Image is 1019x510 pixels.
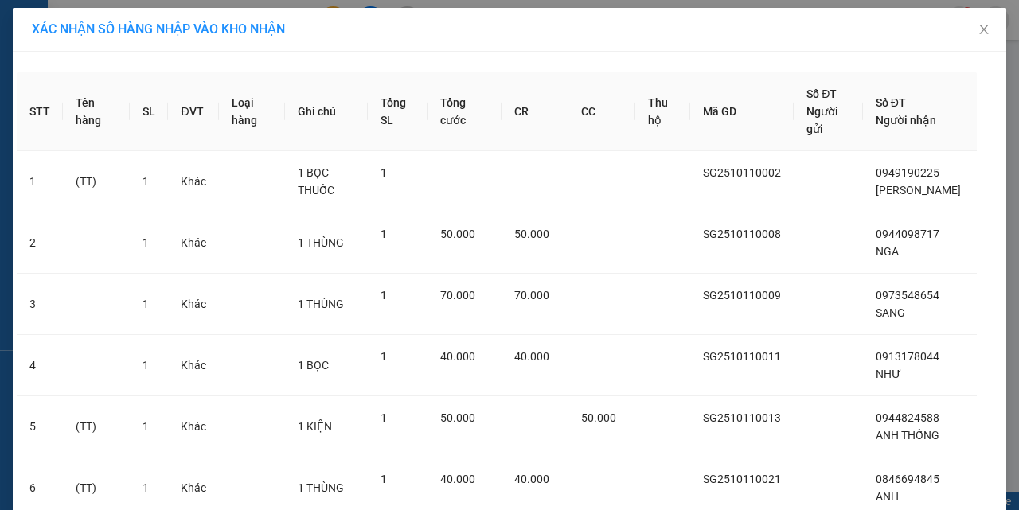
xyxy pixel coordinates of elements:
th: CC [568,72,635,151]
span: 0949190225 [876,166,939,179]
span: 1 THÙNG [298,298,344,310]
td: 5 [17,396,63,457]
span: ANH THỐNG [876,429,939,442]
td: Khác [168,151,219,212]
span: 50.000 [581,411,616,424]
span: 40.000 [440,473,475,485]
span: ANH [876,490,899,503]
td: 1 [17,151,63,212]
th: STT [17,72,63,151]
span: 1 [381,228,387,240]
td: Khác [168,396,219,457]
span: 70.000 [440,289,475,302]
span: 1 BỌC THUỐC [298,166,334,197]
td: Khác [168,335,219,396]
span: 50.000 [440,411,475,424]
span: 0944098717 [876,228,939,240]
span: 1 KIỆN [298,420,332,433]
span: Số ĐT [876,96,906,109]
span: 1 THÙNG [298,481,344,494]
span: 1 [381,350,387,363]
span: 0913178044 [876,350,939,363]
th: Mã GD [690,72,794,151]
span: Người gửi [806,105,838,135]
th: SL [130,72,168,151]
span: SG2510110008 [703,228,781,240]
th: Tên hàng [63,72,130,151]
span: 1 [381,473,387,485]
span: 1 [381,411,387,424]
span: 0846694845 [876,473,939,485]
span: 1 [143,359,149,372]
span: 70.000 [514,289,549,302]
td: Khác [168,212,219,274]
span: close [978,23,990,36]
td: (TT) [63,396,130,457]
span: 1 [143,481,149,494]
th: Loại hàng [219,72,285,151]
span: NGA [876,245,899,258]
span: 40.000 [440,350,475,363]
th: Thu hộ [635,72,690,151]
span: 1 [143,298,149,310]
span: 1 [381,166,387,179]
th: Tổng SL [368,72,428,151]
span: 0944824588 [876,411,939,424]
span: 40.000 [514,473,549,485]
span: SG2510110002 [703,166,781,179]
td: (TT) [63,151,130,212]
th: Tổng cước [428,72,502,151]
span: SG2510110021 [703,473,781,485]
span: 1 THÙNG [298,236,344,249]
span: XÁC NHẬN SỐ HÀNG NHẬP VÀO KHO NHẬN [32,21,285,37]
td: 3 [17,274,63,335]
th: Ghi chú [285,72,368,151]
span: 1 [143,420,149,433]
span: SG2510110013 [703,411,781,424]
th: CR [502,72,568,151]
span: 50.000 [440,228,475,240]
span: 1 [381,289,387,302]
span: 1 [143,175,149,188]
th: ĐVT [168,72,219,151]
td: 4 [17,335,63,396]
span: 1 BỌC [298,359,329,372]
span: Số ĐT [806,88,837,100]
td: 2 [17,212,63,274]
span: SANG [876,306,905,319]
span: 0973548654 [876,289,939,302]
button: Close [962,8,1006,53]
span: 1 [143,236,149,249]
span: [PERSON_NAME] [876,184,961,197]
span: SG2510110009 [703,289,781,302]
span: Người nhận [876,114,936,127]
span: SG2510110011 [703,350,781,363]
span: 40.000 [514,350,549,363]
span: NHƯ [876,368,901,380]
td: Khác [168,274,219,335]
span: 50.000 [514,228,549,240]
